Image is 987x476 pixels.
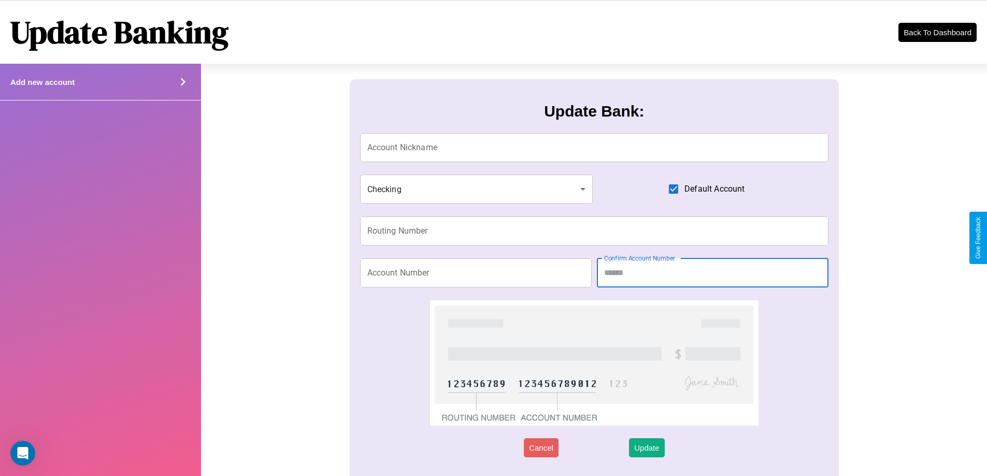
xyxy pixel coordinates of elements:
[360,175,593,204] div: Checking
[10,78,75,86] h4: Add new account
[684,183,745,195] span: Default Account
[430,300,758,426] img: check
[524,438,559,457] button: Cancel
[544,103,644,120] h3: Update Bank:
[604,254,675,263] label: Confirm Account Number
[10,11,228,53] h1: Update Banking
[10,441,35,466] iframe: Intercom live chat
[975,217,982,259] div: Give Feedback
[898,23,977,42] button: Back To Dashboard
[629,438,664,457] button: Update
